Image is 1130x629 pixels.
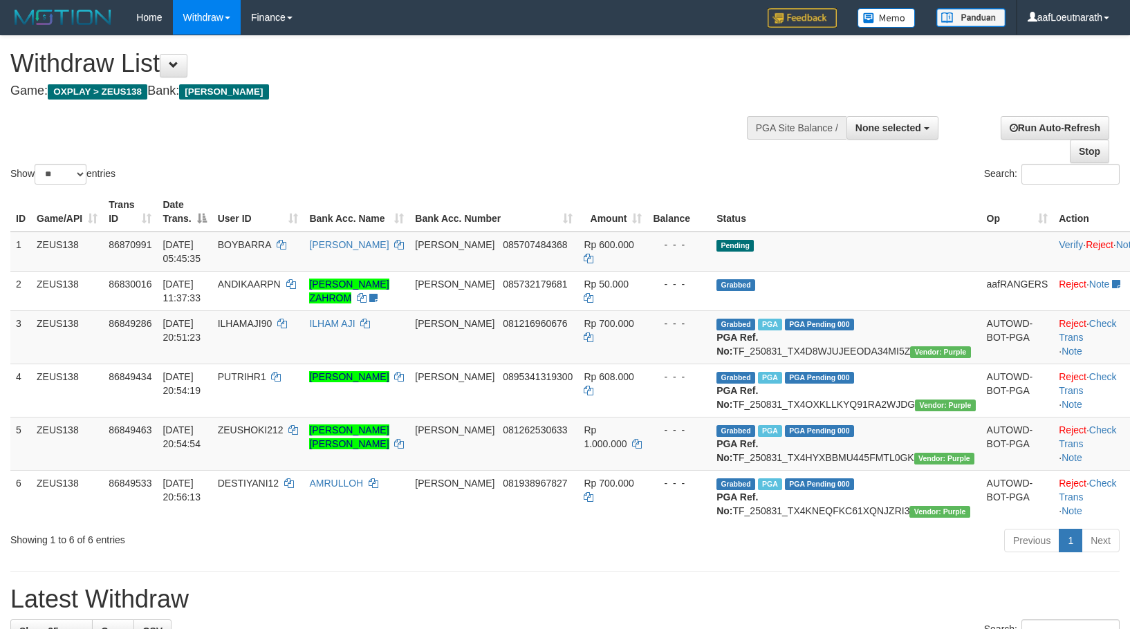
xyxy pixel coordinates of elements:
a: Verify [1059,239,1083,250]
th: Op: activate to sort column ascending [981,192,1054,232]
span: Copy 081938967827 to clipboard [503,478,567,489]
div: PGA Site Balance / [747,116,846,140]
td: ZEUS138 [31,310,103,364]
span: ILHAMAJI90 [218,318,272,329]
td: 2 [10,271,31,310]
td: ZEUS138 [31,470,103,523]
span: [PERSON_NAME] [415,279,494,290]
h4: Game: Bank: [10,84,739,98]
span: BOYBARRA [218,239,271,250]
th: Trans ID: activate to sort column ascending [103,192,157,232]
a: Run Auto-Refresh [1001,116,1109,140]
span: Vendor URL: https://trx4.1velocity.biz [909,506,970,518]
span: Vendor URL: https://trx4.1velocity.biz [914,453,974,464]
img: MOTION_logo.png [10,7,115,28]
span: Rp 608.000 [584,371,633,382]
a: [PERSON_NAME] [309,239,389,250]
h1: Withdraw List [10,50,739,77]
span: Rp 700.000 [584,478,633,489]
span: Rp 1.000.000 [584,424,627,449]
td: ZEUS138 [31,417,103,470]
span: PGA Pending [785,319,854,330]
th: User ID: activate to sort column ascending [212,192,304,232]
th: Game/API: activate to sort column ascending [31,192,103,232]
div: - - - [653,476,705,490]
th: Bank Acc. Number: activate to sort column ascending [409,192,578,232]
span: [PERSON_NAME] [415,239,494,250]
a: [PERSON_NAME] [309,371,389,382]
input: Search: [1021,164,1120,185]
a: Note [1089,279,1110,290]
img: Button%20Memo.svg [858,8,916,28]
label: Show entries [10,164,115,185]
b: PGA Ref. No: [716,332,758,357]
label: Search: [984,164,1120,185]
a: Check Trans [1059,371,1116,396]
b: PGA Ref. No: [716,385,758,410]
span: Copy 081262530633 to clipboard [503,424,567,435]
span: Copy 0895341319300 to clipboard [503,371,573,382]
span: [DATE] 11:37:33 [163,279,201,303]
select: Showentries [35,164,86,185]
span: [DATE] 20:54:19 [163,371,201,396]
span: 86849434 [109,371,151,382]
span: 86849533 [109,478,151,489]
span: [PERSON_NAME] [415,478,494,489]
h1: Latest Withdraw [10,585,1120,613]
td: AUTOWD-BOT-PGA [981,417,1054,470]
span: PGA Pending [785,425,854,437]
th: Bank Acc. Name: activate to sort column ascending [304,192,409,232]
a: Next [1082,529,1120,552]
span: ANDIKAARPN [218,279,281,290]
th: Status [711,192,981,232]
div: - - - [653,277,705,291]
span: Vendor URL: https://trx4.1velocity.biz [910,346,970,358]
a: 1 [1059,529,1082,552]
td: 4 [10,364,31,417]
span: None selected [855,122,921,133]
td: AUTOWD-BOT-PGA [981,310,1054,364]
span: Grabbed [716,425,755,437]
td: 1 [10,232,31,272]
span: PGA Pending [785,478,854,490]
a: [PERSON_NAME] [PERSON_NAME] [309,424,389,449]
span: Copy 085732179681 to clipboard [503,279,567,290]
span: [DATE] 20:51:23 [163,318,201,343]
span: [PERSON_NAME] [415,424,494,435]
a: Reject [1086,239,1113,250]
th: Date Trans.: activate to sort column descending [157,192,212,232]
span: Copy 081216960676 to clipboard [503,318,567,329]
th: Amount: activate to sort column ascending [578,192,647,232]
span: [DATE] 05:45:35 [163,239,201,264]
a: Check Trans [1059,478,1116,503]
span: Rp 700.000 [584,318,633,329]
span: [DATE] 20:56:13 [163,478,201,503]
span: DESTIYANI12 [218,478,279,489]
a: Note [1062,452,1082,463]
span: Rp 50.000 [584,279,629,290]
td: TF_250831_TX4D8WJUJEEODA34MI5Z [711,310,981,364]
img: Feedback.jpg [768,8,837,28]
span: 86830016 [109,279,151,290]
b: PGA Ref. No: [716,491,758,516]
span: Copy 085707484368 to clipboard [503,239,567,250]
span: OXPLAY > ZEUS138 [48,84,147,100]
a: Note [1062,399,1082,410]
span: 86849286 [109,318,151,329]
span: Grabbed [716,319,755,330]
span: Vendor URL: https://trx4.1velocity.biz [915,400,975,411]
div: - - - [653,370,705,384]
span: Marked by aafRornrotha [758,372,782,384]
a: Note [1062,505,1082,516]
th: ID [10,192,31,232]
span: [DATE] 20:54:54 [163,424,201,449]
td: 5 [10,417,31,470]
a: Note [1062,346,1082,357]
td: AUTOWD-BOT-PGA [981,470,1054,523]
img: panduan.png [936,8,1006,27]
td: TF_250831_TX4HYXBBMU445FMTL0GK [711,417,981,470]
div: - - - [653,317,705,330]
td: ZEUS138 [31,271,103,310]
a: Previous [1004,529,1059,552]
td: TF_250831_TX4KNEQFKC61XQNJZRI3 [711,470,981,523]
